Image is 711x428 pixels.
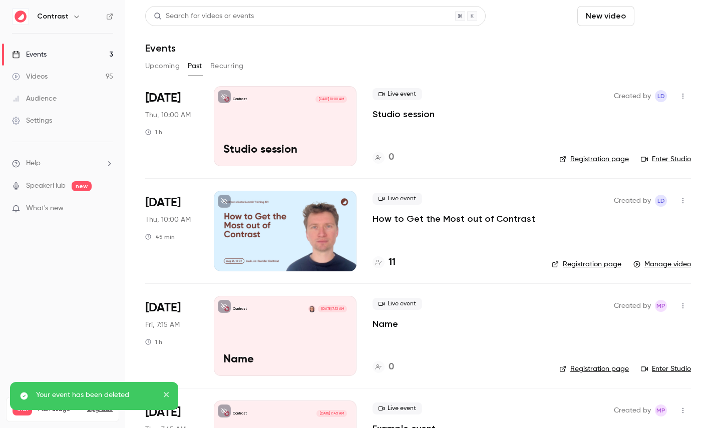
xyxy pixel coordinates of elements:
[655,90,667,102] span: Luuk de Jonge
[72,181,92,191] span: new
[188,58,202,74] button: Past
[614,404,651,416] span: Created by
[145,58,180,74] button: Upcoming
[163,390,170,402] button: close
[389,360,394,374] h4: 0
[373,298,422,310] span: Live event
[656,404,665,416] span: MP
[214,296,357,376] a: NameContrastMaxim Poulsen[DATE] 7:15 AMName
[373,256,396,269] a: 11
[655,404,667,416] span: Maxim Poulsen
[577,6,634,26] button: New video
[233,306,247,311] p: Contrast
[559,154,629,164] a: Registration page
[373,213,535,225] a: How to Get the Most out of Contrast
[210,58,244,74] button: Recurring
[145,300,181,316] span: [DATE]
[614,90,651,102] span: Created by
[36,390,156,400] p: Your event has been deleted
[145,128,162,136] div: 1 h
[389,256,396,269] h4: 11
[657,90,665,102] span: Ld
[655,300,667,312] span: Maxim Poulsen
[373,108,435,120] a: Studio session
[145,296,198,376] div: Jul 18 Fri, 4:15 PM (Europe/Paris)
[308,305,315,312] img: Maxim Poulsen
[26,203,64,214] span: What's new
[389,151,394,164] h4: 0
[145,233,175,241] div: 45 min
[614,195,651,207] span: Created by
[655,195,667,207] span: Luuk de Jonge
[37,12,69,22] h6: Contrast
[145,42,176,54] h1: Events
[12,94,57,104] div: Audience
[233,411,247,416] p: Contrast
[373,88,422,100] span: Live event
[145,195,181,211] span: [DATE]
[223,144,347,157] p: Studio session
[12,116,52,126] div: Settings
[12,158,113,169] li: help-dropdown-opener
[145,90,181,106] span: [DATE]
[373,193,422,205] span: Live event
[145,110,191,120] span: Thu, 10:00 AM
[318,305,346,312] span: [DATE] 7:15 AM
[638,6,691,26] button: Schedule
[633,259,691,269] a: Manage video
[233,97,247,102] p: Contrast
[315,96,346,103] span: [DATE] 10:00 AM
[154,11,254,22] div: Search for videos or events
[559,364,629,374] a: Registration page
[614,300,651,312] span: Created by
[13,9,29,25] img: Contrast
[316,410,346,417] span: [DATE] 7:45 AM
[373,360,394,374] a: 0
[552,259,621,269] a: Registration page
[373,402,422,414] span: Live event
[26,158,41,169] span: Help
[12,72,48,82] div: Videos
[641,154,691,164] a: Enter Studio
[656,300,665,312] span: MP
[214,86,357,166] a: Studio sessionContrast[DATE] 10:00 AMStudio session
[145,338,162,346] div: 1 h
[145,86,198,166] div: Aug 21 Thu, 7:00 PM (Europe/Amsterdam)
[641,364,691,374] a: Enter Studio
[26,181,66,191] a: SpeakerHub
[12,50,47,60] div: Events
[373,318,398,330] a: Name
[145,215,191,225] span: Thu, 10:00 AM
[145,320,180,330] span: Fri, 7:15 AM
[657,195,665,207] span: Ld
[223,353,347,366] p: Name
[373,151,394,164] a: 0
[145,191,198,271] div: Aug 21 Thu, 12:00 PM (America/Chicago)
